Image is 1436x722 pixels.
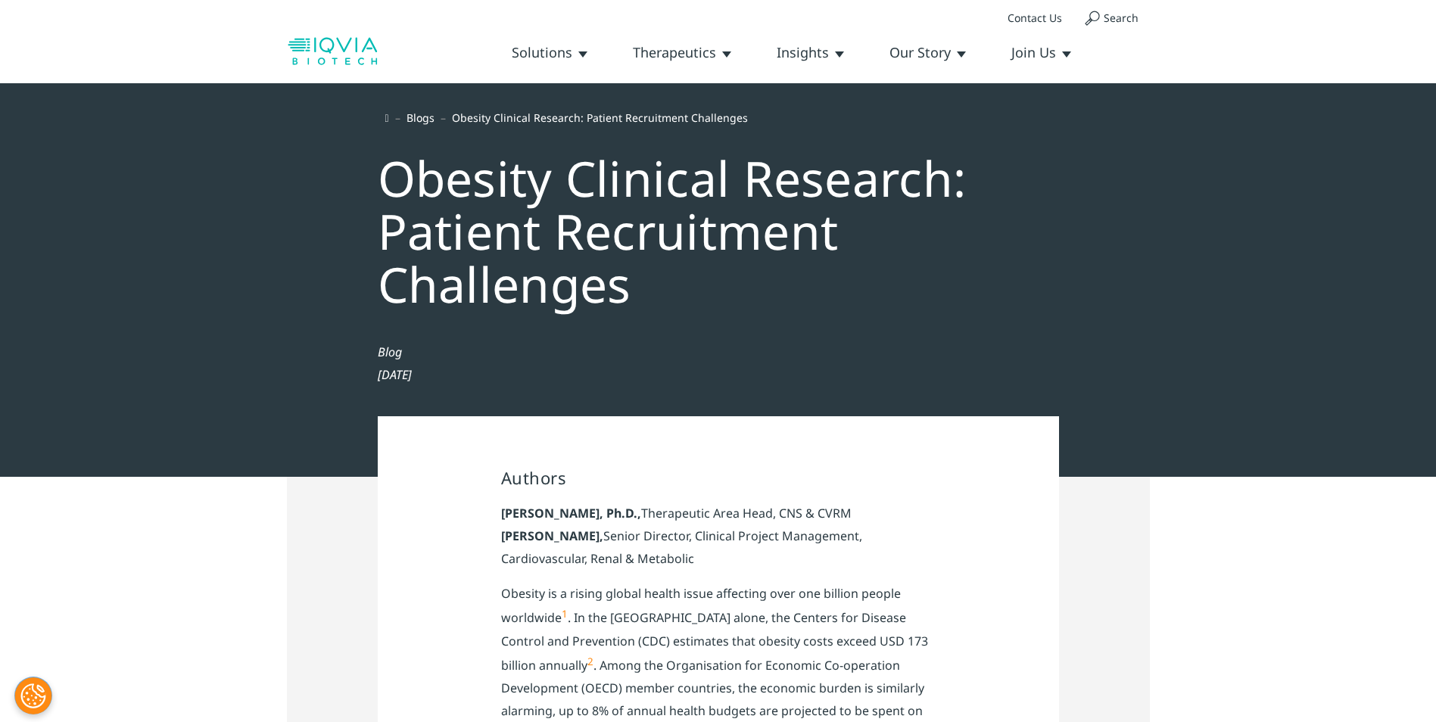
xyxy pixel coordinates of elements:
[633,43,731,61] a: Therapeutics
[889,43,966,61] a: Our Story
[378,363,1059,386] div: [DATE]
[1011,43,1071,61] a: Join Us
[501,527,603,544] strong: [PERSON_NAME],
[587,655,593,668] a: 2
[378,341,1059,363] div: Blog
[501,466,936,490] h4: Authors
[512,43,587,61] a: Solutions
[777,43,844,61] a: Insights
[14,677,52,714] button: Cookies Settings
[287,36,378,66] img: biotech-logo.svg
[1085,11,1100,26] img: search.svg
[562,607,568,621] a: 1
[452,110,748,125] a: Obesity Clinical Research: Patient Recruitment Challenges
[407,110,435,125] a: Blogs
[363,128,1074,325] div: Obesity Clinical Research: Patient Recruitment Challenges
[501,505,641,521] strong: [PERSON_NAME], Ph.D.,
[501,502,936,582] p: Therapeutic Area Head, CNS & CVRM Senior Director, Clinical Project Management, Cardiovascular, R...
